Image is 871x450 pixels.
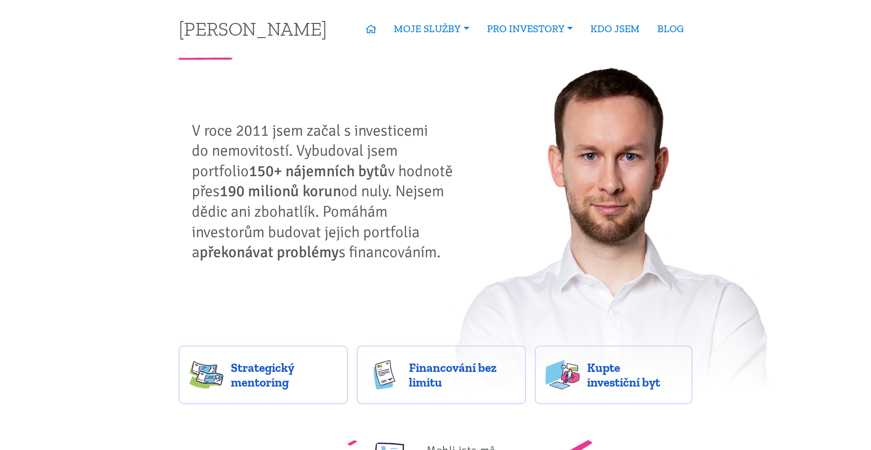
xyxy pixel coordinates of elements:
[357,346,526,404] a: Financování bez limitu
[231,360,337,389] span: Strategický mentoring
[249,162,388,181] strong: 150+ nájemních bytů
[179,346,348,404] a: Strategický mentoring
[409,360,515,389] span: Financování bez limitu
[179,19,327,38] a: [PERSON_NAME]
[546,360,580,389] img: flats
[535,346,692,404] a: Kupte investiční byt
[200,243,339,262] strong: překonávat problémy
[220,182,341,201] strong: 190 milionů korun
[367,360,402,389] img: finance
[582,18,648,40] a: KDO JSEM
[385,18,478,40] a: MOJE SLUŽBY
[189,360,223,389] img: strategy
[648,18,692,40] a: BLOG
[192,121,460,263] p: V roce 2011 jsem začal s investicemi do nemovitostí. Vybudoval jsem portfolio v hodnotě přes od n...
[478,18,582,40] a: PRO INVESTORY
[587,360,682,389] span: Kupte investiční byt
